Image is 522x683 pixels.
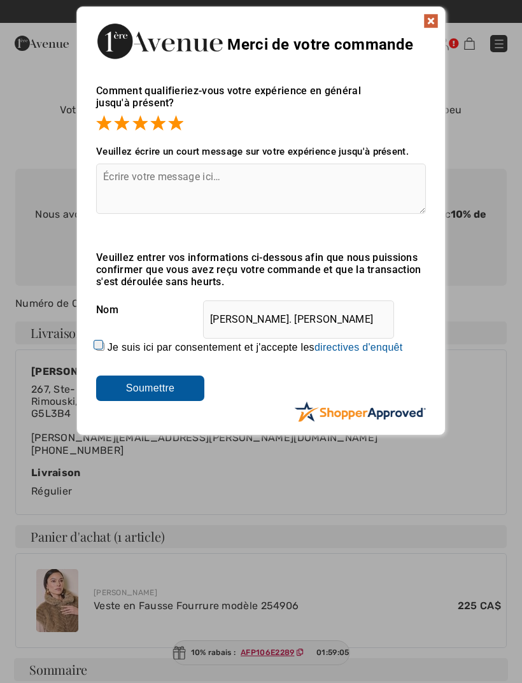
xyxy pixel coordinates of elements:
[96,146,426,157] div: Veuillez écrire un court message sur votre expérience jusqu'à présent.
[108,342,403,353] label: Je suis ici par consentement et j'accepte les
[314,342,403,353] a: directives d'enquêt
[227,36,413,53] span: Merci de votre commande
[96,376,204,401] input: Soumettre
[423,13,439,29] img: x
[96,251,426,288] div: Veuillez entrer vos informations ci-dessous afin que nous puissions confirmer que vous avez reçu ...
[96,294,426,326] div: Nom
[96,20,223,62] img: Merci de votre commande
[96,72,426,133] div: Comment qualifieriez-vous votre expérience en général jusqu'à présent?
